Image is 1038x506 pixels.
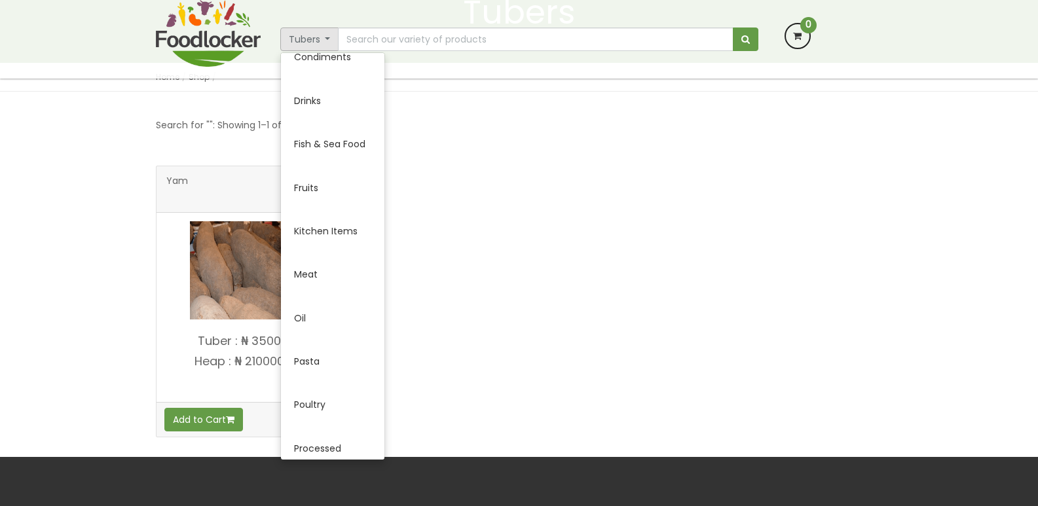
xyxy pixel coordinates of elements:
a: Meat [281,253,384,296]
button: Add to Cart [164,408,243,431]
a: Kitchen Items [281,209,384,253]
a: Fruits [281,166,384,209]
iframe: chat widget [957,424,1038,486]
a: Condiments [281,35,384,79]
p: Search for "": Showing 1–1 of 1 results [156,118,320,133]
a: Processed [281,427,384,470]
p: Heap : ₦ 210000 [157,355,322,368]
a: Poultry [281,383,384,426]
button: Tubers [280,27,339,51]
p: Tuber : ₦ 3500 [157,334,322,348]
img: Yam [190,221,288,319]
span: Yam [166,176,188,202]
i: Add to cart [226,415,234,424]
a: Pasta [281,340,384,383]
input: Search our variety of products [338,27,733,51]
a: Drinks [281,79,384,122]
span: 0 [800,17,817,33]
a: Oil [281,297,384,340]
a: Fish & Sea Food [281,122,384,166]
